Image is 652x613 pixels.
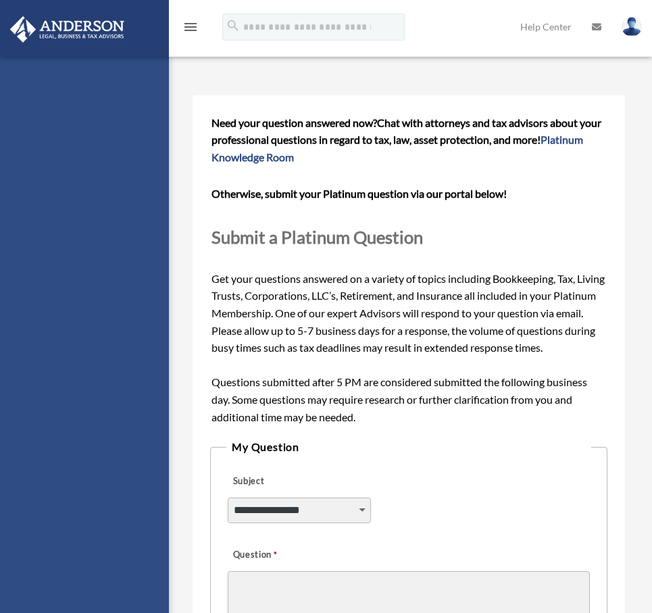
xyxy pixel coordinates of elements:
[226,437,591,456] legend: My Question
[622,17,642,36] img: User Pic
[211,187,507,200] b: Otherwise, submit your Platinum question via our portal below!
[211,116,601,163] span: Chat with attorneys and tax advisors about your professional questions in regard to tax, law, ass...
[228,546,332,565] label: Question
[211,116,377,129] span: Need your question answered now?
[211,133,583,163] a: Platinum Knowledge Room
[6,16,128,43] img: Anderson Advisors Platinum Portal
[211,227,423,247] span: Submit a Platinum Question
[211,116,607,423] span: Get your questions answered on a variety of topics including Bookkeeping, Tax, Living Trusts, Cor...
[182,24,199,35] a: menu
[182,19,199,35] i: menu
[226,18,241,33] i: search
[228,473,356,491] label: Subject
